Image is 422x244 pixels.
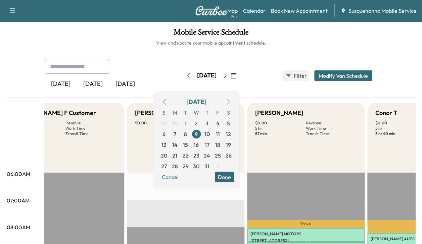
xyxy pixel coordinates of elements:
[247,220,365,228] p: Travel
[213,107,223,118] span: F
[215,151,221,160] span: 25
[226,141,231,149] span: 19
[185,119,187,127] span: 1
[204,130,210,138] span: 10
[161,151,167,160] span: 20
[195,6,227,15] img: Curbee Logo
[205,141,209,149] span: 17
[195,130,198,138] span: 9
[161,119,167,127] span: 29
[202,107,213,118] span: T
[306,120,357,126] p: Revenue
[231,14,238,19] div: Beta
[215,141,220,149] span: 18
[65,120,116,126] p: Revenue
[255,126,306,131] p: 5 hr
[183,162,189,170] span: 29
[45,76,77,92] div: [DATE]
[135,108,203,118] h5: [PERSON_NAME] F Fleet
[255,108,303,118] h5: [PERSON_NAME]
[172,151,177,160] span: 21
[243,7,266,15] a: Calendar
[215,172,234,182] button: Done
[193,151,199,160] span: 23
[306,126,357,131] p: Work Time
[205,119,208,127] span: 3
[7,28,415,40] h1: Mobile Service Schedule
[226,130,231,138] span: 12
[217,162,219,170] span: 1
[197,71,217,80] div: [DATE]
[186,97,206,107] div: [DATE]
[250,231,361,237] p: [PERSON_NAME] MOTORS
[15,108,96,118] h5: [PERSON_NAME] F Customer
[194,141,199,149] span: 16
[159,107,170,118] span: S
[109,76,141,92] div: [DATE]
[227,7,238,15] a: MapBeta
[172,141,178,149] span: 14
[195,119,198,127] span: 2
[193,162,199,170] span: 30
[65,126,116,131] p: Work Time
[65,131,116,136] p: Transit Time
[348,7,417,15] span: Susquehanna Mobile Service
[135,120,186,126] p: $ 0.00
[172,119,178,127] span: 30
[250,238,361,243] p: [STREET_ADDRESS]
[271,7,328,15] a: Book New Appointment
[306,131,357,136] p: Transit Time
[204,162,209,170] span: 31
[159,172,182,182] button: Cancel
[227,119,230,127] span: 5
[314,70,372,81] button: Modify Van Schedule
[191,107,202,118] span: W
[7,40,415,46] h6: View and update your mobile appointment schedule.
[204,151,210,160] span: 24
[283,70,309,81] button: Filter
[162,130,166,138] span: 6
[7,223,30,231] p: 08:00AM
[216,130,220,138] span: 11
[294,72,306,80] span: Filter
[255,120,306,126] p: $ 0.00
[255,131,306,136] p: 57 min
[161,162,167,170] span: 27
[170,107,180,118] span: M
[7,170,30,178] p: 06:00AM
[223,107,234,118] span: S
[183,151,189,160] span: 22
[172,162,178,170] span: 28
[184,130,187,138] span: 8
[180,107,191,118] span: T
[7,196,30,204] p: 07:00AM
[226,151,232,160] span: 26
[216,119,220,127] span: 4
[77,76,109,92] div: [DATE]
[183,141,188,149] span: 15
[161,141,167,149] span: 13
[375,108,397,118] h5: Conor T
[174,130,176,138] span: 7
